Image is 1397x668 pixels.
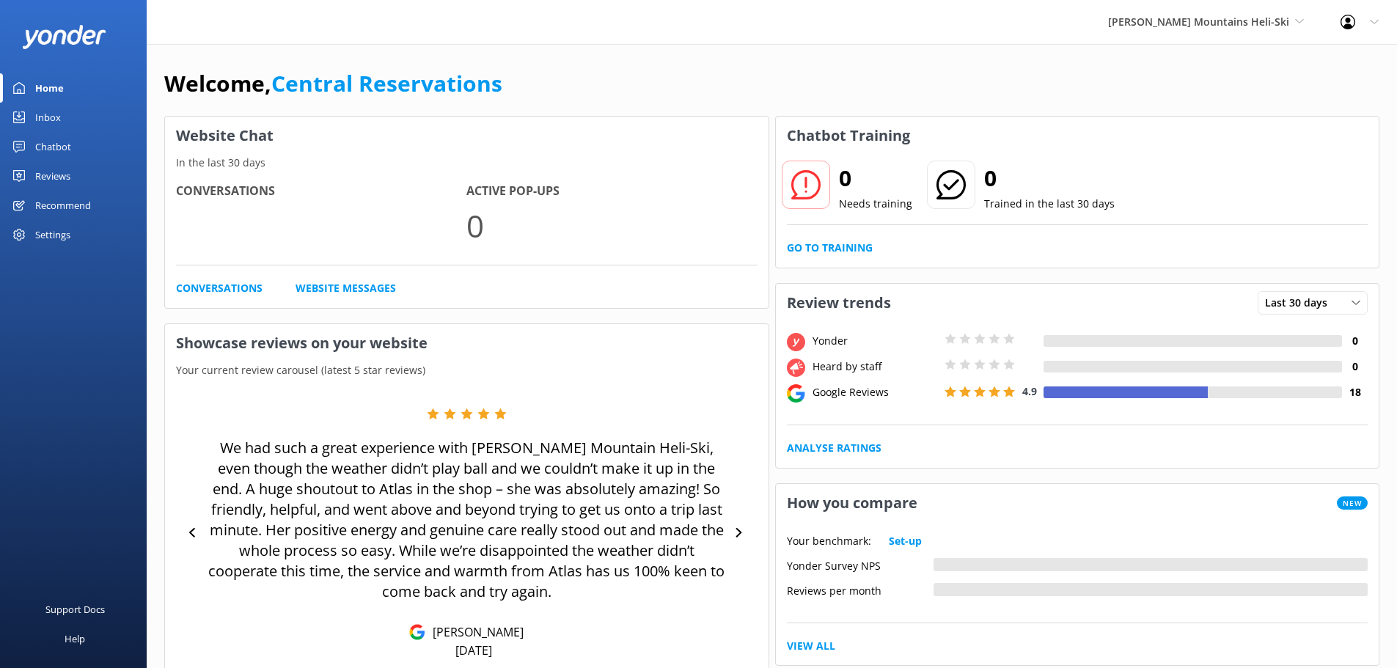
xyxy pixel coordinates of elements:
[809,333,941,349] div: Yonder
[776,117,921,155] h3: Chatbot Training
[1022,384,1037,398] span: 4.9
[839,161,912,196] h2: 0
[165,117,769,155] h3: Website Chat
[466,201,757,250] p: 0
[296,280,396,296] a: Website Messages
[787,583,934,596] div: Reviews per month
[165,324,769,362] h3: Showcase reviews on your website
[176,280,263,296] a: Conversations
[45,595,105,624] div: Support Docs
[205,438,728,602] p: We had such a great experience with [PERSON_NAME] Mountain Heli-Ski, even though the weather didn...
[839,196,912,212] p: Needs training
[1337,496,1368,510] span: New
[787,558,934,571] div: Yonder Survey NPS
[1342,333,1368,349] h4: 0
[35,161,70,191] div: Reviews
[176,182,466,201] h4: Conversations
[409,624,425,640] img: Google Reviews
[787,240,873,256] a: Go to Training
[425,624,524,640] p: [PERSON_NAME]
[164,66,502,101] h1: Welcome,
[787,440,881,456] a: Analyse Ratings
[787,638,835,654] a: View All
[35,132,71,161] div: Chatbot
[984,196,1115,212] p: Trained in the last 30 days
[455,642,492,658] p: [DATE]
[889,533,922,549] a: Set-up
[35,220,70,249] div: Settings
[809,384,941,400] div: Google Reviews
[776,484,928,522] h3: How you compare
[466,182,757,201] h4: Active Pop-ups
[165,362,769,378] p: Your current review carousel (latest 5 star reviews)
[1342,384,1368,400] h4: 18
[271,68,502,98] a: Central Reservations
[22,25,106,49] img: yonder-white-logo.png
[1265,295,1336,311] span: Last 30 days
[35,73,64,103] div: Home
[1342,359,1368,375] h4: 0
[776,284,902,322] h3: Review trends
[35,191,91,220] div: Recommend
[1108,15,1289,29] span: [PERSON_NAME] Mountains Heli-Ski
[984,161,1115,196] h2: 0
[809,359,941,375] div: Heard by staff
[35,103,61,132] div: Inbox
[165,155,769,171] p: In the last 30 days
[787,533,871,549] p: Your benchmark:
[65,624,85,653] div: Help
